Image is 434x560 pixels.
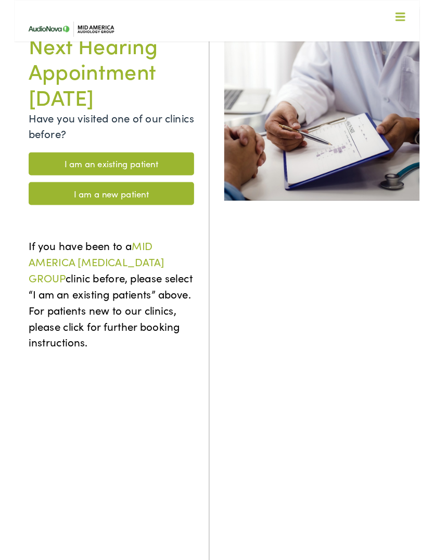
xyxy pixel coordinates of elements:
span: MID AMERICA [MEDICAL_DATA] GROUP [16,255,161,305]
a: What We Offer [17,42,426,74]
h1: Schedule Your Next Hearing Appointment [DATE] [16,7,193,117]
a: I am an existing patient [16,163,193,188]
img: Abstract blur image potentially serving as a placeholder or background. [225,7,434,215]
a: I am a new patient [16,195,193,219]
p: Have you visited one of our clinics before? [16,117,193,152]
p: If you have been to a clinic before, please select “I am an existing patients” above. For patient... [16,254,193,375]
